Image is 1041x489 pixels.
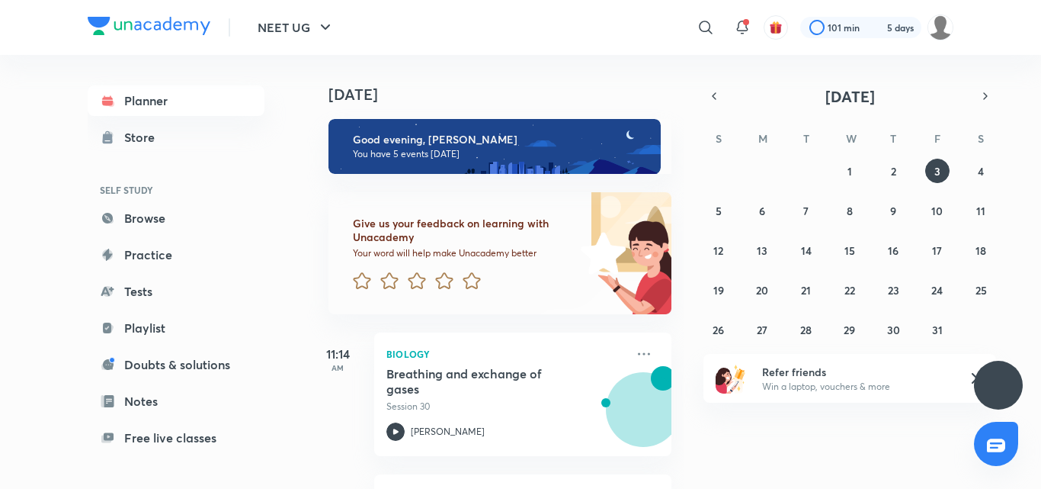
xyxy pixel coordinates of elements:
[969,198,993,223] button: October 11, 2025
[88,17,210,35] img: Company Logo
[713,323,724,337] abbr: October 26, 2025
[762,380,950,394] p: Win a laptop, vouchers & more
[706,278,731,302] button: October 19, 2025
[88,240,264,270] a: Practice
[925,198,950,223] button: October 10, 2025
[969,159,993,183] button: October 4, 2025
[931,283,943,298] abbr: October 24, 2025
[890,131,896,146] abbr: Thursday
[881,198,905,223] button: October 9, 2025
[353,133,647,146] h6: Good evening, [PERSON_NAME]
[869,20,884,35] img: streak
[124,128,164,146] div: Store
[794,278,818,302] button: October 21, 2025
[759,204,765,218] abbr: October 6, 2025
[890,204,896,218] abbr: October 9, 2025
[706,198,731,223] button: October 5, 2025
[758,131,767,146] abbr: Monday
[713,283,724,298] abbr: October 19, 2025
[88,386,264,417] a: Notes
[847,164,852,179] abbr: October 1, 2025
[838,238,862,262] button: October 15, 2025
[825,86,875,107] span: [DATE]
[756,283,768,298] abbr: October 20, 2025
[88,313,264,343] a: Playlist
[801,283,811,298] abbr: October 21, 2025
[925,317,950,342] button: October 31, 2025
[88,122,264,153] a: Store
[978,131,984,146] abbr: Saturday
[716,131,722,146] abbr: Sunday
[847,204,853,218] abbr: October 8, 2025
[328,85,687,104] h4: [DATE]
[881,159,905,183] button: October 2, 2025
[794,317,818,342] button: October 28, 2025
[725,85,975,107] button: [DATE]
[88,423,264,453] a: Free live classes
[844,323,855,337] abbr: October 29, 2025
[891,164,896,179] abbr: October 2, 2025
[764,15,788,40] button: avatar
[969,278,993,302] button: October 25, 2025
[800,323,812,337] abbr: October 28, 2025
[750,278,774,302] button: October 20, 2025
[328,119,661,174] img: evening
[750,317,774,342] button: October 27, 2025
[706,238,731,262] button: October 12, 2025
[88,85,264,116] a: Planner
[607,381,680,454] img: Avatar
[925,238,950,262] button: October 17, 2025
[989,376,1007,394] img: ttu
[838,317,862,342] button: October 29, 2025
[386,400,626,413] p: Session 30
[978,164,984,179] abbr: October 4, 2025
[529,192,671,314] img: feedback_image
[716,204,722,218] abbr: October 5, 2025
[844,243,855,258] abbr: October 15, 2025
[750,198,774,223] button: October 6, 2025
[750,238,774,262] button: October 13, 2025
[386,345,626,363] p: Biology
[975,243,986,258] abbr: October 18, 2025
[353,148,647,160] p: You have 5 events [DATE]
[307,363,368,372] p: AM
[838,278,862,302] button: October 22, 2025
[353,247,575,259] p: Your word will help make Unacademy better
[932,323,943,337] abbr: October 31, 2025
[925,278,950,302] button: October 24, 2025
[881,238,905,262] button: October 16, 2025
[713,243,723,258] abbr: October 12, 2025
[88,203,264,233] a: Browse
[353,217,575,244] h6: Give us your feedback on learning with Unacademy
[307,345,368,363] h5: 11:14
[838,159,862,183] button: October 1, 2025
[248,12,344,43] button: NEET UG
[927,14,953,40] img: Tarmanjot Singh
[888,283,899,298] abbr: October 23, 2025
[794,238,818,262] button: October 14, 2025
[881,317,905,342] button: October 30, 2025
[801,243,812,258] abbr: October 14, 2025
[803,131,809,146] abbr: Tuesday
[976,204,985,218] abbr: October 11, 2025
[88,177,264,203] h6: SELF STUDY
[803,204,809,218] abbr: October 7, 2025
[757,243,767,258] abbr: October 13, 2025
[794,198,818,223] button: October 7, 2025
[931,204,943,218] abbr: October 10, 2025
[88,17,210,39] a: Company Logo
[925,159,950,183] button: October 3, 2025
[88,349,264,380] a: Doubts & solutions
[762,364,950,380] h6: Refer friends
[881,278,905,302] button: October 23, 2025
[888,243,898,258] abbr: October 16, 2025
[975,283,987,298] abbr: October 25, 2025
[969,238,993,262] button: October 18, 2025
[934,131,940,146] abbr: Friday
[838,198,862,223] button: October 8, 2025
[706,317,731,342] button: October 26, 2025
[411,425,485,439] p: [PERSON_NAME]
[846,131,857,146] abbr: Wednesday
[887,323,900,337] abbr: October 30, 2025
[88,276,264,307] a: Tests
